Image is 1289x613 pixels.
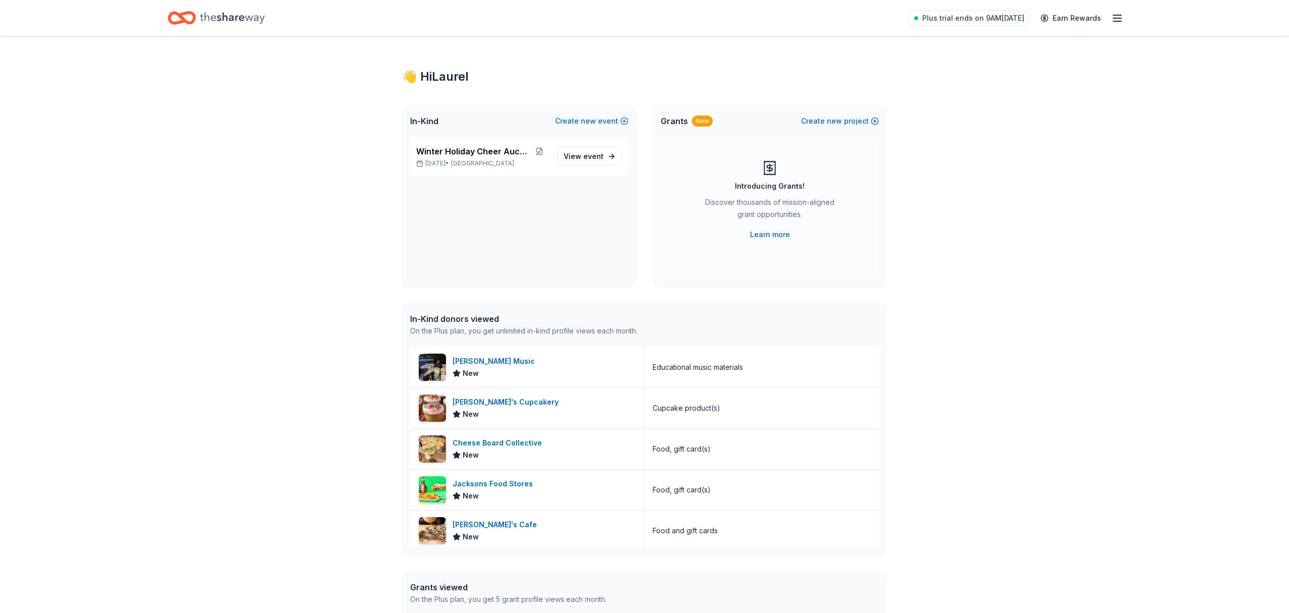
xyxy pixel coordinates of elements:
div: In-Kind donors viewed [410,313,637,325]
a: Home [168,6,265,30]
span: Plus trial ends on 9AM[DATE] [922,12,1024,24]
div: [PERSON_NAME]'s Cupcakery [453,396,563,408]
div: Cheese Board Collective [453,437,546,449]
div: Jacksons Food Stores [453,478,537,490]
img: Image for Alfred Music [419,354,446,381]
div: 👋 Hi Laurel [402,69,887,85]
div: Food, gift card(s) [653,484,711,496]
span: Grants [661,115,688,127]
img: Image for Sibby's Cupcakery [419,395,446,422]
span: New [463,531,479,543]
div: On the Plus plan, you get 5 grant profile views each month. [410,593,607,605]
span: New [463,367,479,379]
span: View [564,150,604,162]
a: View event [557,147,622,165]
a: Learn more [750,229,790,241]
div: Grants viewed [410,581,607,593]
span: Winter Holiday Cheer Auction [416,145,530,157]
img: Image for Mimi's Cafe [419,517,446,544]
div: Introducing Grants! [735,180,805,192]
span: new [827,115,842,127]
span: event [583,152,604,160]
button: Createnewproject [801,115,879,127]
span: [GEOGRAPHIC_DATA] [451,159,514,168]
div: Discover thousands of mission-aligned grant opportunities. [701,196,838,225]
span: New [463,408,479,420]
a: Plus trial ends on 9AM[DATE] [908,10,1030,26]
span: New [463,449,479,461]
div: New [692,116,713,127]
div: On the Plus plan, you get unlimited in-kind profile views each month. [410,325,637,337]
button: Createnewevent [555,115,628,127]
div: Food, gift card(s) [653,443,711,455]
div: Cupcake product(s) [653,402,720,414]
img: Image for Jacksons Food Stores [419,476,446,504]
p: [DATE] • [416,159,549,168]
span: New [463,490,479,502]
span: new [581,115,596,127]
img: Image for Cheese Board Collective [419,435,446,463]
a: Earn Rewards [1034,9,1107,27]
div: [PERSON_NAME]'s Cafe [453,519,541,531]
div: [PERSON_NAME] Music [453,355,539,367]
div: Educational music materials [653,361,743,373]
span: In-Kind [410,115,438,127]
div: Food and gift cards [653,525,718,537]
